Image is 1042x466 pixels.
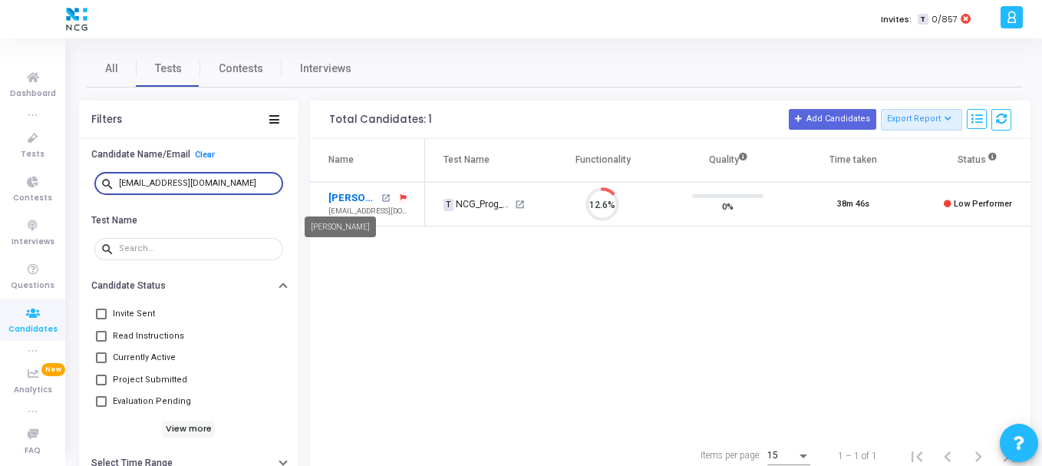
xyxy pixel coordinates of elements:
[163,421,216,438] h6: View more
[79,143,298,167] button: Candidate Name/EmailClear
[305,216,376,237] div: [PERSON_NAME]
[381,194,390,203] mat-icon: open_in_new
[444,197,513,211] div: NCG_Prog_JavaFS_2025_Test
[444,199,453,211] span: T
[113,327,184,345] span: Read Instructions
[767,451,810,461] mat-select: Items per page:
[328,151,354,168] div: Name
[91,280,166,292] h6: Candidate Status
[155,61,182,77] span: Tests
[722,198,734,213] span: 0%
[515,200,525,210] mat-icon: open_in_new
[91,215,137,226] h6: Test Name
[91,149,190,160] h6: Candidate Name/Email
[328,190,378,206] a: [PERSON_NAME]
[829,151,877,168] div: Time taken
[79,208,298,232] button: Test Name
[918,14,928,25] span: T
[14,384,52,397] span: Analytics
[113,371,187,389] span: Project Submitted
[113,392,191,411] span: Evaluation Pending
[62,4,91,35] img: logo
[540,139,665,182] th: Functionality
[41,363,65,376] span: New
[21,148,45,161] span: Tests
[119,179,277,188] input: Search...
[101,177,119,190] mat-icon: search
[425,139,540,182] th: Test Name
[932,13,958,26] span: 0/857
[113,349,176,367] span: Currently Active
[219,61,263,77] span: Contests
[300,61,351,77] span: Interviews
[25,445,41,458] span: FAQ
[113,305,155,323] span: Invite Sent
[665,139,790,182] th: Quality
[881,13,912,26] label: Invites:
[119,244,277,253] input: Search...
[881,109,963,131] button: Export Report
[12,236,54,249] span: Interviews
[8,323,58,336] span: Candidates
[195,150,215,160] a: Clear
[767,450,778,461] span: 15
[11,279,54,292] span: Questions
[13,192,52,205] span: Contests
[789,109,876,129] button: Add Candidates
[101,242,119,256] mat-icon: search
[79,274,298,298] button: Candidate Status
[838,449,877,463] div: 1 – 1 of 1
[954,199,1012,209] span: Low Performer
[10,88,56,101] span: Dashboard
[837,198,869,211] div: 38m 46s
[105,61,118,77] span: All
[701,448,761,462] div: Items per page:
[91,114,122,126] div: Filters
[915,139,1040,182] th: Status
[329,114,432,126] div: Total Candidates: 1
